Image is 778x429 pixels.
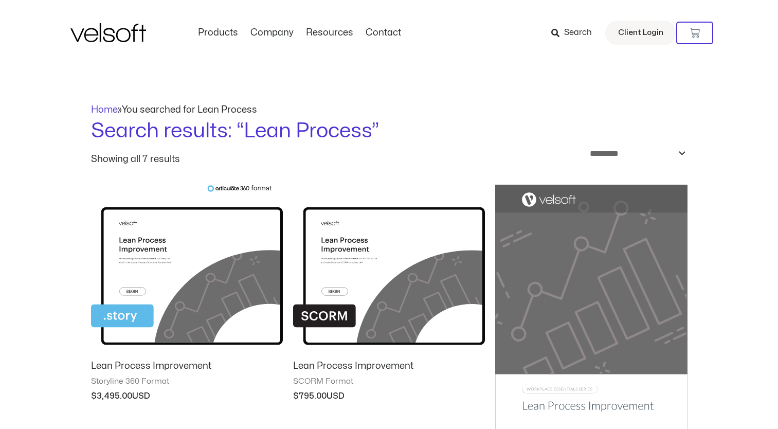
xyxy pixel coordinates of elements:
[605,21,676,45] a: Client Login
[618,26,663,40] span: Client Login
[122,105,257,114] span: You searched for Lean Process
[293,392,299,400] span: $
[91,105,257,114] span: »
[91,155,180,164] p: Showing all 7 results
[91,360,283,377] a: Lean Process Improvement
[91,117,687,146] h1: Search results: “Lean Process”
[192,27,244,39] a: ProductsMenu Toggle
[293,392,327,400] bdi: 795.00
[91,392,132,400] bdi: 3,495.00
[359,27,407,39] a: ContactMenu Toggle
[564,26,592,40] span: Search
[91,185,283,352] img: Lean Process Improvement
[300,27,359,39] a: ResourcesMenu Toggle
[91,105,118,114] a: Home
[91,360,283,372] h2: Lean Process Improvement
[192,27,407,39] nav: Menu
[91,377,283,387] span: Storyline 360 Format
[293,185,485,352] img: Lean Process Improvement
[293,377,485,387] span: SCORM Format
[91,392,97,400] span: $
[583,146,687,162] select: Shop order
[551,24,599,42] a: Search
[293,360,485,372] h2: Lean Process Improvement
[244,27,300,39] a: CompanyMenu Toggle
[70,23,146,42] img: Velsoft Training Materials
[293,360,485,377] a: Lean Process Improvement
